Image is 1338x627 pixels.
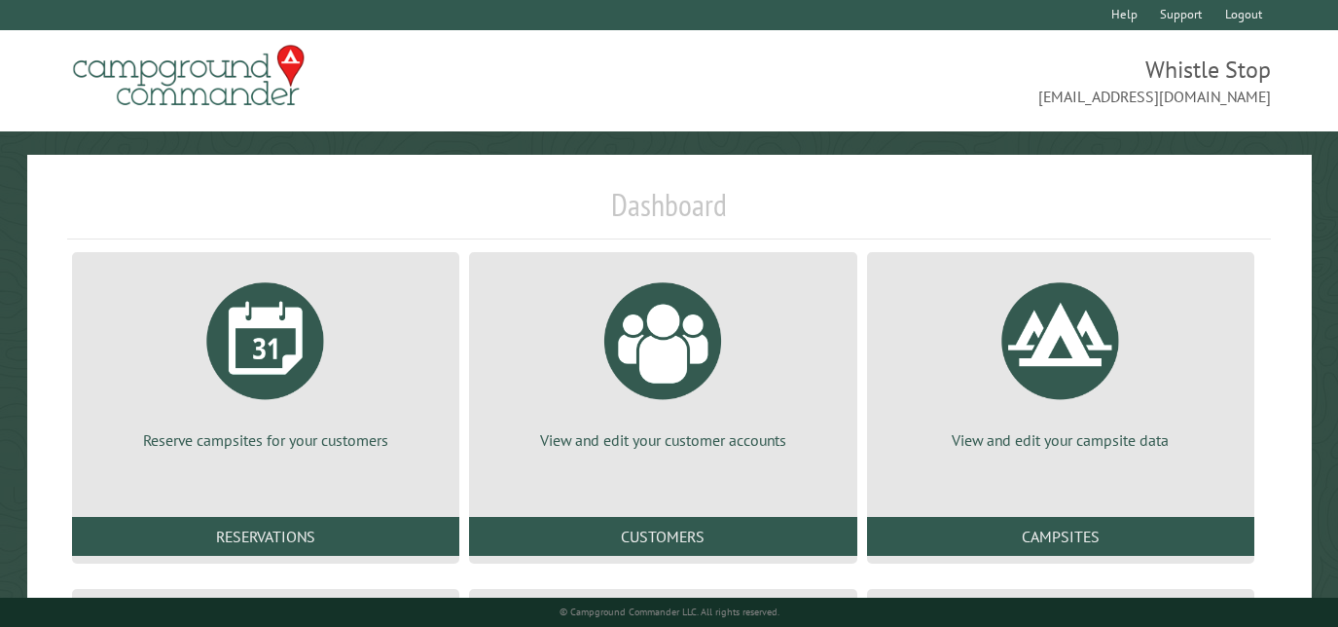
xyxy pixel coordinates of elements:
[67,186,1272,240] h1: Dashboard
[72,517,459,556] a: Reservations
[669,54,1272,108] span: Whistle Stop [EMAIL_ADDRESS][DOMAIN_NAME]
[492,429,833,451] p: View and edit your customer accounts
[890,268,1231,451] a: View and edit your campsite data
[469,517,856,556] a: Customers
[492,268,833,451] a: View and edit your customer accounts
[95,268,436,451] a: Reserve campsites for your customers
[867,517,1254,556] a: Campsites
[560,606,779,618] small: © Campground Commander LLC. All rights reserved.
[890,429,1231,451] p: View and edit your campsite data
[95,429,436,451] p: Reserve campsites for your customers
[67,38,310,114] img: Campground Commander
